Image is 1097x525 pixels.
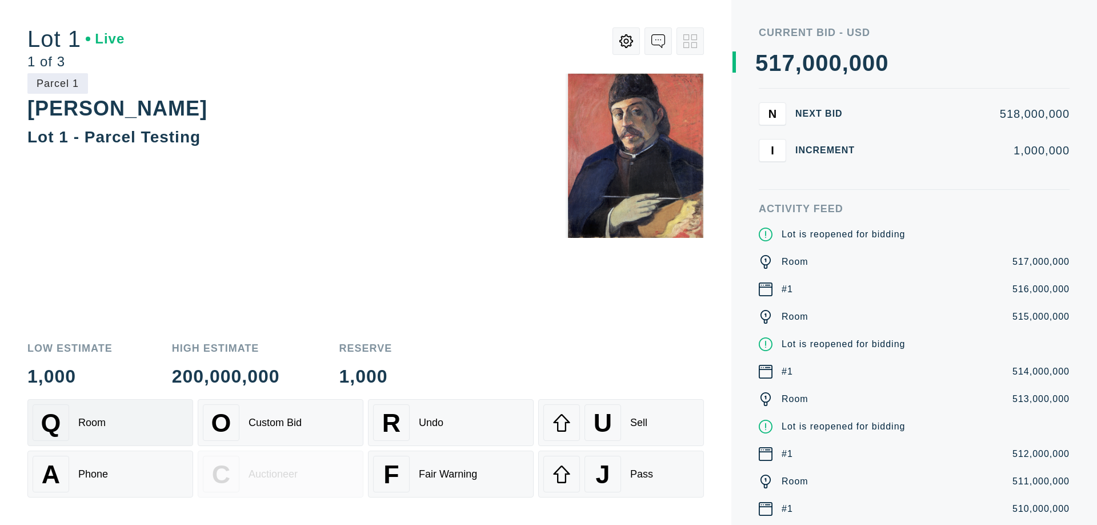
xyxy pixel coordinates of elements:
[759,102,786,125] button: N
[873,108,1070,120] div: 518,000,000
[768,107,776,120] span: N
[382,408,401,437] span: R
[27,367,113,385] div: 1,000
[782,502,793,516] div: #1
[1012,392,1070,406] div: 513,000,000
[538,399,704,446] button: USell
[795,51,802,280] div: ,
[1012,502,1070,516] div: 510,000,000
[759,27,1070,38] div: Current Bid - USD
[842,51,849,280] div: ,
[339,343,393,353] div: Reserve
[172,343,280,353] div: High Estimate
[782,51,795,74] div: 7
[782,392,808,406] div: Room
[419,468,477,480] div: Fair Warning
[782,337,905,351] div: Lot is reopened for bidding
[27,343,113,353] div: Low Estimate
[795,146,864,155] div: Increment
[78,417,106,429] div: Room
[782,310,808,324] div: Room
[594,408,612,437] span: U
[27,97,207,120] div: [PERSON_NAME]
[172,367,280,385] div: 200,000,000
[41,408,61,437] span: Q
[1012,475,1070,488] div: 511,000,000
[782,228,905,241] div: Lot is reopened for bidding
[1012,310,1070,324] div: 515,000,000
[630,468,653,480] div: Pass
[1012,447,1070,461] div: 512,000,000
[27,399,193,446] button: QRoom
[828,51,842,74] div: 0
[368,451,534,498] button: FFair Warning
[212,460,230,489] span: C
[368,399,534,446] button: RUndo
[249,417,302,429] div: Custom Bid
[1012,283,1070,296] div: 516,000,000
[782,255,808,269] div: Room
[782,283,793,296] div: #1
[862,51,875,74] div: 0
[875,51,888,74] div: 0
[198,451,363,498] button: CAuctioneer
[538,451,704,498] button: JPass
[211,408,231,437] span: O
[782,420,905,433] div: Lot is reopened for bidding
[759,204,1070,214] div: Activity Feed
[771,144,774,157] span: I
[27,55,125,69] div: 1 of 3
[198,399,363,446] button: OCustom Bid
[78,468,108,480] div: Phone
[795,109,864,118] div: Next Bid
[42,460,60,489] span: A
[782,447,793,461] div: #1
[27,27,125,50] div: Lot 1
[86,32,125,46] div: Live
[815,51,828,74] div: 0
[782,365,793,379] div: #1
[1012,365,1070,379] div: 514,000,000
[595,460,610,489] span: J
[630,417,647,429] div: Sell
[339,367,393,385] div: 1,000
[802,51,815,74] div: 0
[768,51,782,74] div: 1
[873,145,1070,156] div: 1,000,000
[1012,255,1070,269] div: 517,000,000
[849,51,862,74] div: 0
[383,460,399,489] span: F
[759,139,786,162] button: I
[249,468,298,480] div: Auctioneer
[27,128,201,146] div: Lot 1 - Parcel Testing
[27,451,193,498] button: APhone
[27,73,88,94] div: Parcel 1
[782,475,808,488] div: Room
[755,51,768,74] div: 5
[419,417,443,429] div: Undo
